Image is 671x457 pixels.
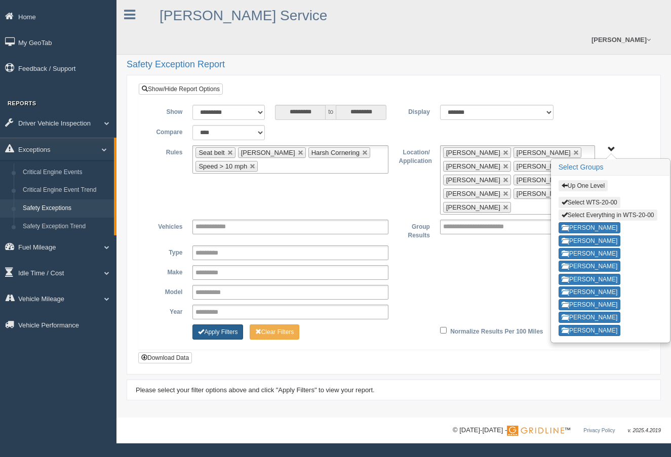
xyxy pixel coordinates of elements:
span: [PERSON_NAME] [517,149,571,156]
button: Select WTS-20-00 [559,197,620,208]
img: Gridline [507,426,564,436]
label: Year [146,305,187,317]
label: Group Results [393,220,435,240]
a: Critical Engine Events [18,163,114,182]
label: Model [146,285,187,297]
label: Make [146,265,187,277]
span: to [326,105,336,120]
span: [PERSON_NAME] [446,162,500,170]
span: [PERSON_NAME] [446,203,500,211]
span: v. 2025.4.2019 [628,428,661,433]
span: Harsh Cornering [311,149,360,156]
button: [PERSON_NAME] [559,312,621,323]
div: © [DATE]-[DATE] - ™ [453,425,661,436]
span: [PERSON_NAME] [446,190,500,197]
label: Vehicles [146,220,187,232]
span: [PERSON_NAME] [446,176,500,184]
button: [PERSON_NAME] [559,274,621,285]
button: Change Filter Options [250,324,300,340]
span: [PERSON_NAME] [517,162,571,170]
label: Compare [146,125,187,137]
label: Type [146,245,187,258]
label: Show [146,105,187,117]
label: Display [393,105,435,117]
button: [PERSON_NAME] [559,261,621,272]
a: [PERSON_NAME] [586,25,656,54]
span: [PERSON_NAME] [241,149,295,156]
span: Seat belt [199,149,224,156]
button: Download Data [138,352,192,363]
label: Normalize Results Per 100 Miles [450,324,543,337]
span: [PERSON_NAME] [517,176,571,184]
a: Critical Engine Event Trend [18,181,114,199]
button: [PERSON_NAME] [559,222,621,233]
label: Rules [146,145,187,157]
button: [PERSON_NAME] [559,248,621,259]
button: [PERSON_NAME] [559,299,621,310]
button: [PERSON_NAME] [559,235,621,246]
button: Up One Level [559,180,608,191]
button: [PERSON_NAME] [559,286,621,298]
span: Speed > 10 mph [199,162,247,170]
a: Show/Hide Report Options [139,84,223,95]
a: Safety Exceptions [18,199,114,218]
button: [PERSON_NAME] [559,325,621,336]
label: Location/ Application [393,145,435,166]
span: [PERSON_NAME] [517,190,571,197]
span: [PERSON_NAME] [446,149,500,156]
span: Please select your filter options above and click "Apply Filters" to view your report. [136,386,375,394]
a: Privacy Policy [583,428,615,433]
a: [PERSON_NAME] Service [160,8,327,23]
a: Safety Exception Trend [18,218,114,236]
h3: Select Groups [551,159,669,176]
button: Select Everything in WTS-20-00 [559,210,657,221]
button: Change Filter Options [192,324,243,340]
